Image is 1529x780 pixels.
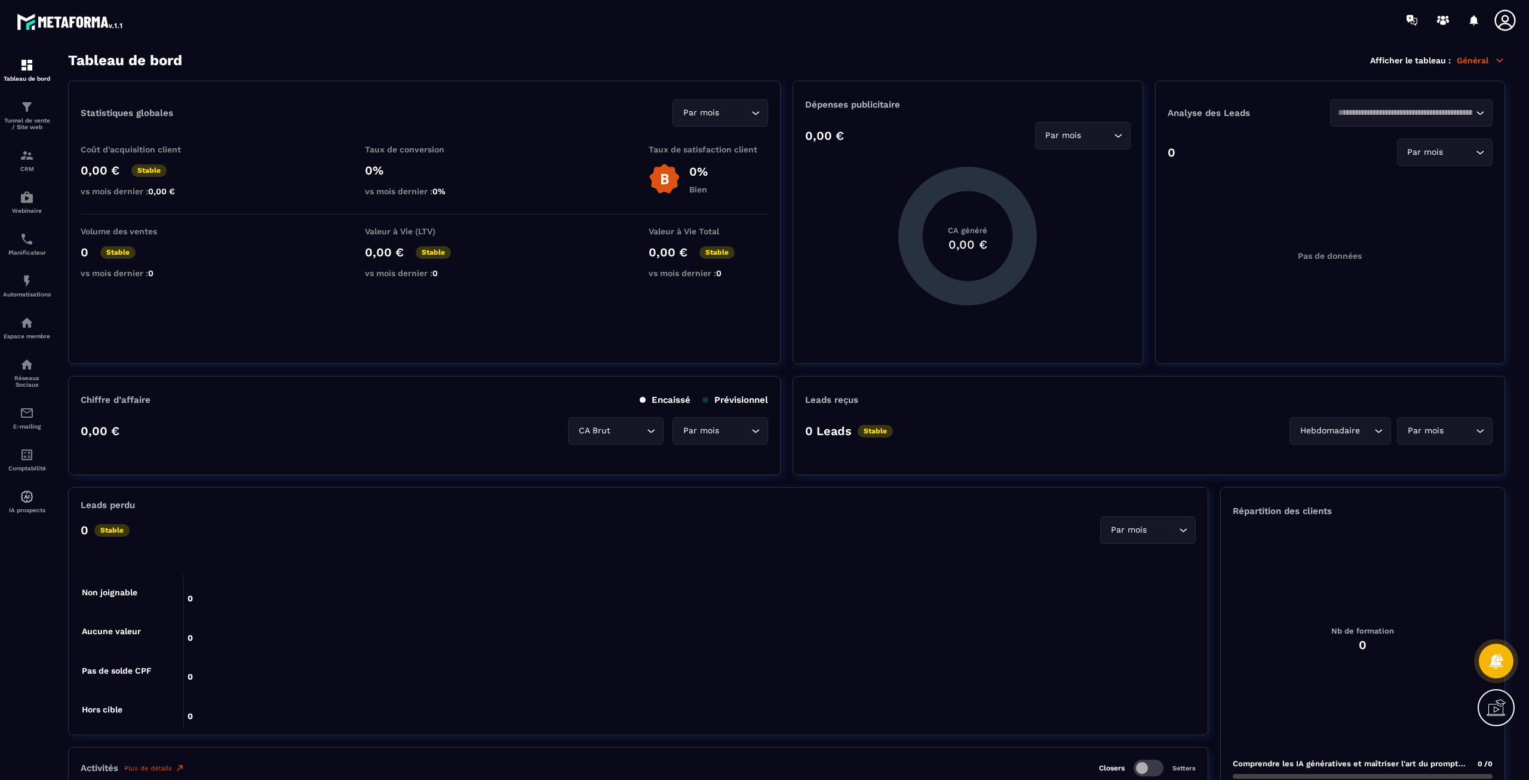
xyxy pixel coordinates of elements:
[3,265,51,307] a: automationsautomationsAutomatisations
[649,227,768,236] p: Valeur à Vie Total
[1297,424,1362,438] span: Hebdomadaire
[82,626,141,636] tspan: Aucune valeur
[3,139,51,181] a: formationformationCRM
[1457,55,1505,66] p: Général
[1330,99,1493,127] div: Search for option
[649,268,768,278] p: vs mois dernier :
[20,448,34,462] img: accountant
[3,397,51,439] a: emailemailE-mailing
[432,268,438,278] span: 0
[1168,108,1330,118] p: Analyse des Leads
[3,375,51,388] p: Réseaux Sociaux
[1370,56,1451,65] p: Afficher le tableau :
[20,58,34,72] img: formation
[20,148,34,163] img: formation
[805,129,844,143] p: 0,00 €
[365,268,484,278] p: vs mois dernier :
[82,588,137,598] tspan: Non joignable
[1289,417,1391,445] div: Search for option
[1233,506,1493,516] p: Répartition des clients
[3,465,51,472] p: Comptabilité
[3,423,51,430] p: E-mailing
[1168,145,1175,160] p: 0
[699,246,735,259] p: Stable
[1298,251,1362,261] p: Pas de données
[365,227,484,236] p: Valeur à Vie (LTV)
[81,108,173,118] p: Statistiques globales
[716,268,721,278] span: 0
[1397,417,1493,445] div: Search for option
[81,163,119,178] p: 0,00 €
[365,245,404,259] p: 0,00 €
[3,223,51,265] a: schedulerschedulerPlanificateur
[1099,764,1125,772] p: Closers
[81,523,88,537] p: 0
[20,316,34,330] img: automations
[3,333,51,339] p: Espace membre
[20,490,34,504] img: automations
[1338,106,1473,120] input: Search for option
[1446,146,1473,159] input: Search for option
[640,394,690,405] p: Encaissé
[124,763,185,773] a: Plus de détails
[3,91,51,139] a: formationformationTunnel de vente / Site web
[1043,129,1084,142] span: Par mois
[1108,524,1149,537] span: Par mois
[805,424,852,438] p: 0 Leads
[81,500,135,510] p: Leads perdu
[20,100,34,114] img: formation
[1035,122,1131,149] div: Search for option
[81,145,200,154] p: Coût d'acquisition client
[432,186,446,196] span: 0%
[673,99,768,127] div: Search for option
[20,357,34,372] img: social-network
[20,232,34,246] img: scheduler
[3,307,51,348] a: automationsautomationsEspace membre
[416,246,451,259] p: Stable
[576,424,613,438] span: CA Brut
[721,106,748,120] input: Search for option
[1233,759,1472,768] p: Comprendre les IA génératives et maîtriser l'art du prompt engineering
[3,249,51,256] p: Planificateur
[613,424,644,438] input: Search for option
[680,424,721,438] span: Par mois
[81,763,118,773] p: Activités
[673,417,768,445] div: Search for option
[805,394,858,405] p: Leads reçus
[702,394,768,405] p: Prévisionnel
[82,666,152,675] tspan: Pas de solde CPF
[175,763,185,773] img: narrow-up-right-o.6b7c60e2.svg
[649,163,680,195] img: b-badge-o.b3b20ee6.svg
[649,145,768,154] p: Taux de satisfaction client
[81,424,119,438] p: 0,00 €
[365,186,484,196] p: vs mois dernier :
[689,185,708,194] p: Bien
[3,166,51,172] p: CRM
[1362,424,1371,438] input: Search for option
[1084,129,1111,142] input: Search for option
[3,207,51,214] p: Webinaire
[1405,146,1446,159] span: Par mois
[3,507,51,513] p: IA prospects
[148,268,153,278] span: 0
[1478,760,1493,768] span: 0 /0
[81,268,200,278] p: vs mois dernier :
[17,11,124,32] img: logo
[680,106,721,120] span: Par mois
[721,424,748,438] input: Search for option
[1100,516,1196,544] div: Search for option
[1172,764,1196,772] p: Setters
[1446,424,1473,438] input: Search for option
[68,52,182,69] h3: Tableau de bord
[94,524,130,537] p: Stable
[805,99,1130,110] p: Dépenses publicitaire
[1397,139,1493,166] div: Search for option
[3,49,51,91] a: formationformationTableau de bord
[81,245,88,259] p: 0
[3,75,51,82] p: Tableau de bord
[81,186,200,196] p: vs mois dernier :
[568,417,664,445] div: Search for option
[81,227,200,236] p: Volume des ventes
[3,181,51,223] a: automationsautomationsWebinaire
[365,163,484,178] p: 0%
